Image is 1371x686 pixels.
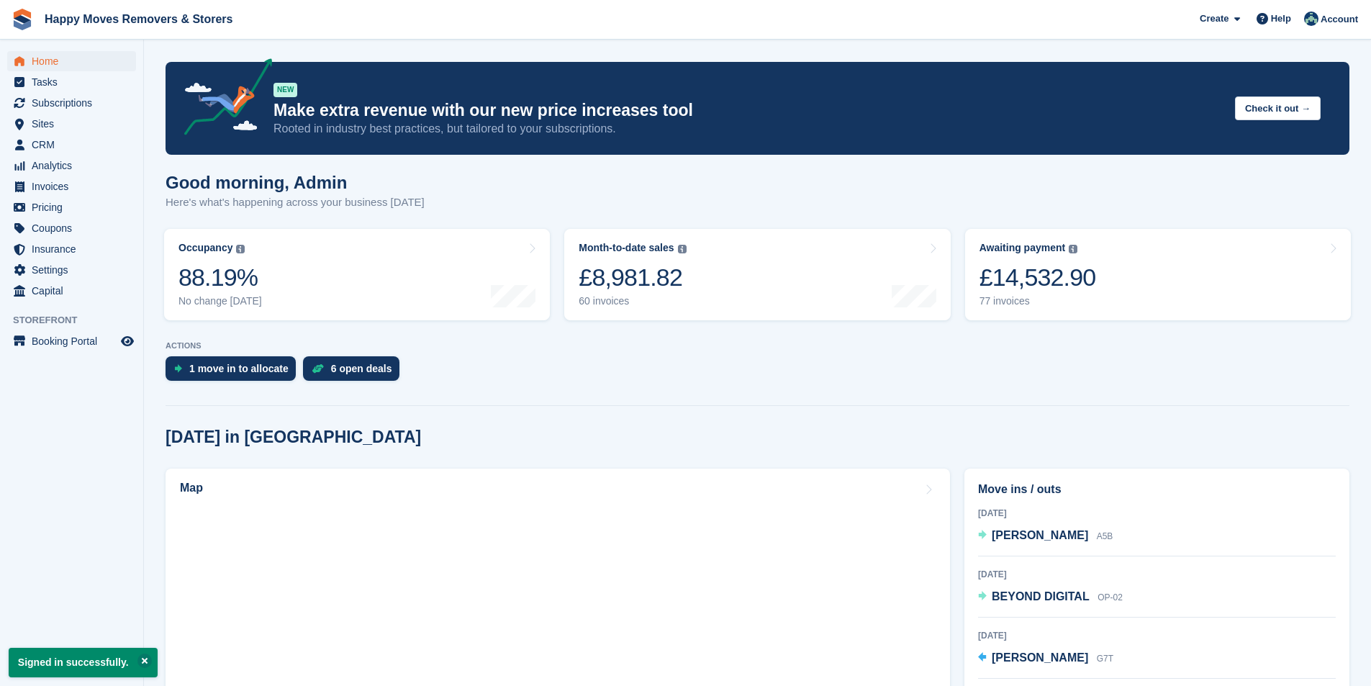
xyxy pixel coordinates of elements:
[7,51,136,71] a: menu
[32,155,118,176] span: Analytics
[992,651,1088,664] span: [PERSON_NAME]
[1200,12,1229,26] span: Create
[39,7,238,31] a: Happy Moves Removers & Storers
[178,263,262,292] div: 88.19%
[7,281,136,301] a: menu
[7,260,136,280] a: menu
[7,135,136,155] a: menu
[978,629,1336,642] div: [DATE]
[7,331,136,351] a: menu
[32,114,118,134] span: Sites
[12,9,33,30] img: stora-icon-8386f47178a22dfd0bd8f6a31ec36ba5ce8667c1dd55bd0f319d3a0aa187defe.svg
[978,507,1336,520] div: [DATE]
[579,242,674,254] div: Month-to-date sales
[9,648,158,677] p: Signed in successfully.
[236,245,245,253] img: icon-info-grey-7440780725fd019a000dd9b08b2336e03edf1995a4989e88bcd33f0948082b44.svg
[978,588,1123,607] a: BEYOND DIGITAL OP-02
[13,313,143,328] span: Storefront
[273,83,297,97] div: NEW
[7,72,136,92] a: menu
[166,173,425,192] h1: Good morning, Admin
[564,229,950,320] a: Month-to-date sales £8,981.82 60 invoices
[979,242,1066,254] div: Awaiting payment
[32,281,118,301] span: Capital
[32,135,118,155] span: CRM
[7,155,136,176] a: menu
[978,649,1113,668] a: [PERSON_NAME] G7T
[7,239,136,259] a: menu
[978,527,1113,546] a: [PERSON_NAME] A5B
[166,428,421,447] h2: [DATE] in [GEOGRAPHIC_DATA]
[992,590,1090,602] span: BEYOND DIGITAL
[1235,96,1321,120] button: Check it out →
[180,482,203,495] h2: Map
[979,295,1096,307] div: 77 invoices
[579,295,686,307] div: 60 invoices
[172,58,273,140] img: price-adjustments-announcement-icon-8257ccfd72463d97f412b2fc003d46551f7dbcb40ab6d574587a9cd5c0d94...
[32,197,118,217] span: Pricing
[312,364,324,374] img: deal-1b604bf984904fb50ccaf53a9ad4b4a5d6e5aea283cecdc64d6e3604feb123c2.svg
[978,568,1336,581] div: [DATE]
[273,100,1223,121] p: Make extra revenue with our new price increases tool
[273,121,1223,137] p: Rooted in industry best practices, but tailored to your subscriptions.
[579,263,686,292] div: £8,981.82
[32,51,118,71] span: Home
[166,194,425,211] p: Here's what's happening across your business [DATE]
[1271,12,1291,26] span: Help
[992,529,1088,541] span: [PERSON_NAME]
[174,364,182,373] img: move_ins_to_allocate_icon-fdf77a2bb77ea45bf5b3d319d69a93e2d87916cf1d5bf7949dd705db3b84f3ca.svg
[1304,12,1318,26] img: Admin
[164,229,550,320] a: Occupancy 88.19% No change [DATE]
[965,229,1351,320] a: Awaiting payment £14,532.90 77 invoices
[7,114,136,134] a: menu
[978,481,1336,498] h2: Move ins / outs
[166,341,1349,351] p: ACTIONS
[7,197,136,217] a: menu
[119,333,136,350] a: Preview store
[32,218,118,238] span: Coupons
[178,295,262,307] div: No change [DATE]
[1097,531,1113,541] span: A5B
[166,356,303,388] a: 1 move in to allocate
[178,242,232,254] div: Occupancy
[678,245,687,253] img: icon-info-grey-7440780725fd019a000dd9b08b2336e03edf1995a4989e88bcd33f0948082b44.svg
[32,72,118,92] span: Tasks
[7,176,136,197] a: menu
[1097,654,1113,664] span: G7T
[979,263,1096,292] div: £14,532.90
[32,331,118,351] span: Booking Portal
[7,93,136,113] a: menu
[331,363,392,374] div: 6 open deals
[32,93,118,113] span: Subscriptions
[1098,592,1123,602] span: OP-02
[189,363,289,374] div: 1 move in to allocate
[32,239,118,259] span: Insurance
[1321,12,1358,27] span: Account
[32,260,118,280] span: Settings
[1069,245,1077,253] img: icon-info-grey-7440780725fd019a000dd9b08b2336e03edf1995a4989e88bcd33f0948082b44.svg
[32,176,118,197] span: Invoices
[7,218,136,238] a: menu
[303,356,407,388] a: 6 open deals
